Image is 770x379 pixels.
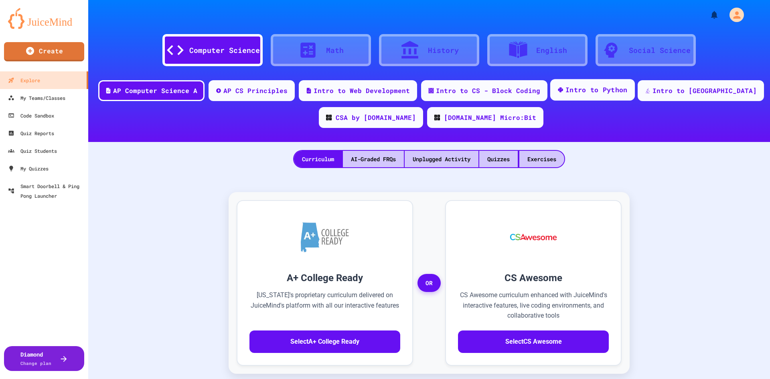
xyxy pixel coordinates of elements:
[519,151,564,167] div: Exercises
[20,360,51,366] span: Change plan
[343,151,404,167] div: AI-Graded FRQs
[458,330,609,353] button: SelectCS Awesome
[417,274,441,292] span: OR
[458,271,609,285] h3: CS Awesome
[428,45,459,56] div: History
[294,151,342,167] div: Curriculum
[8,75,40,85] div: Explore
[249,271,400,285] h3: A+ College Ready
[301,222,349,252] img: A+ College Ready
[434,115,440,120] img: CODE_logo_RGB.png
[405,151,478,167] div: Unplugged Activity
[8,164,49,173] div: My Quizzes
[8,181,85,201] div: Smart Doorbell & Ping Pong Launcher
[565,85,628,95] div: Intro to Python
[436,86,540,95] div: Intro to CS - Block Coding
[326,45,344,56] div: Math
[536,45,567,56] div: English
[223,86,288,95] div: AP CS Principles
[249,290,400,321] p: [US_STATE]'s proprietary curriculum delivered on JuiceMind's platform with all our interactive fe...
[113,86,197,95] div: AP Computer Science A
[721,6,746,24] div: My Account
[326,115,332,120] img: CODE_logo_RGB.png
[336,113,416,122] div: CSA by [DOMAIN_NAME]
[695,8,721,22] div: My Notifications
[444,113,536,122] div: [DOMAIN_NAME] Micro:Bit
[4,346,84,371] button: DiamondChange plan
[8,111,54,120] div: Code Sandbox
[249,330,400,353] button: SelectA+ College Ready
[189,45,260,56] div: Computer Science
[652,86,757,95] div: Intro to [GEOGRAPHIC_DATA]
[629,45,691,56] div: Social Science
[20,350,51,367] div: Diamond
[8,128,54,138] div: Quiz Reports
[458,290,609,321] p: CS Awesome curriculum enhanced with JuiceMind's interactive features, live coding environments, a...
[8,146,57,156] div: Quiz Students
[4,42,84,61] a: Create
[502,213,565,261] img: CS Awesome
[479,151,518,167] div: Quizzes
[8,8,80,29] img: logo-orange.svg
[314,86,410,95] div: Intro to Web Development
[8,93,65,103] div: My Teams/Classes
